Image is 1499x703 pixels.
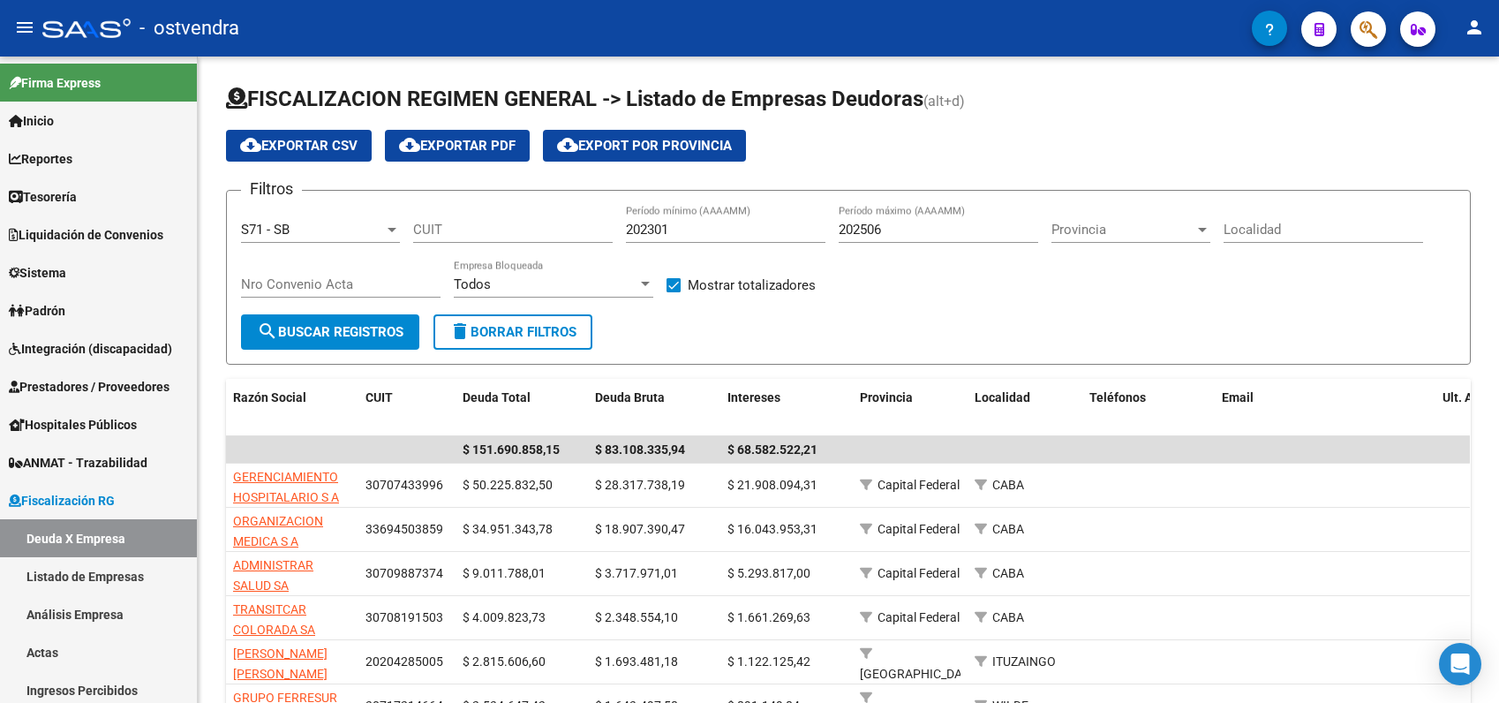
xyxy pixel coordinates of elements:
[878,610,960,624] span: Capital Federal
[727,566,810,580] span: $ 5.293.817,00
[727,522,817,536] span: $ 16.043.953,31
[1439,643,1481,685] div: Open Intercom Messenger
[688,275,816,296] span: Mostrar totalizadores
[241,314,419,350] button: Buscar Registros
[1051,222,1194,238] span: Provincia
[878,522,960,536] span: Capital Federal
[1222,390,1254,404] span: Email
[399,134,420,155] mat-icon: cloud_download
[557,138,732,154] span: Export por Provincia
[463,390,531,404] span: Deuda Total
[241,222,290,238] span: S71 - SB
[1443,390,1490,404] span: Ult. Acta
[226,87,923,111] span: FISCALIZACION REGIMEN GENERAL -> Listado de Empresas Deudoras
[9,149,72,169] span: Reportes
[365,478,443,492] span: 30707433996
[727,390,780,404] span: Intereses
[358,379,456,437] datatable-header-cell: CUIT
[433,314,592,350] button: Borrar Filtros
[1464,17,1485,38] mat-icon: person
[365,610,443,624] span: 30708191503
[257,321,278,342] mat-icon: search
[365,390,393,404] span: CUIT
[463,478,553,492] span: $ 50.225.832,50
[557,134,578,155] mat-icon: cloud_download
[923,93,965,110] span: (alt+d)
[1215,379,1435,437] datatable-header-cell: Email
[454,276,491,292] span: Todos
[463,522,553,536] span: $ 34.951.343,78
[727,442,817,457] span: $ 68.582.522,21
[9,453,147,472] span: ANMAT - Trazabilidad
[9,187,77,207] span: Tesorería
[543,130,746,162] button: Export por Provincia
[449,321,471,342] mat-icon: delete
[233,558,313,593] span: ADMINISTRAR SALUD SA
[595,566,678,580] span: $ 3.717.971,01
[14,17,35,38] mat-icon: menu
[365,654,443,669] span: 20204285005
[9,111,54,131] span: Inicio
[233,390,306,404] span: Razón Social
[992,522,1024,536] span: CABA
[463,654,546,669] span: $ 2.815.606,60
[595,478,685,492] span: $ 28.317.738,19
[226,379,358,437] datatable-header-cell: Razón Social
[463,610,546,624] span: $ 4.009.823,73
[9,73,101,93] span: Firma Express
[241,177,302,201] h3: Filtros
[860,390,913,404] span: Provincia
[727,478,817,492] span: $ 21.908.094,31
[595,442,685,457] span: $ 83.108.335,94
[860,667,979,681] span: [GEOGRAPHIC_DATA]
[1082,379,1215,437] datatable-header-cell: Teléfonos
[9,263,66,283] span: Sistema
[365,522,443,536] span: 33694503859
[992,566,1024,580] span: CABA
[595,654,678,669] span: $ 1.693.481,18
[240,138,358,154] span: Exportar CSV
[449,324,576,340] span: Borrar Filtros
[992,610,1024,624] span: CABA
[720,379,853,437] datatable-header-cell: Intereses
[1089,390,1146,404] span: Teléfonos
[992,654,1056,669] span: ITUZAINGO
[9,491,115,510] span: Fiscalización RG
[257,324,403,340] span: Buscar Registros
[233,470,339,504] span: GERENCIAMIENTO HOSPITALARIO S A
[463,442,560,457] span: $ 151.690.858,15
[9,225,163,245] span: Liquidación de Convenios
[365,566,443,580] span: 30709887374
[399,138,516,154] span: Exportar PDF
[233,646,328,681] span: [PERSON_NAME] [PERSON_NAME]
[463,566,546,580] span: $ 9.011.788,01
[727,654,810,669] span: $ 1.122.125,42
[226,130,372,162] button: Exportar CSV
[588,379,720,437] datatable-header-cell: Deuda Bruta
[975,390,1030,404] span: Localidad
[878,566,960,580] span: Capital Federal
[139,9,239,48] span: - ostvendra
[240,134,261,155] mat-icon: cloud_download
[385,130,530,162] button: Exportar PDF
[595,522,685,536] span: $ 18.907.390,47
[968,379,1082,437] datatable-header-cell: Localidad
[853,379,968,437] datatable-header-cell: Provincia
[992,478,1024,492] span: CABA
[9,339,172,359] span: Integración (discapacidad)
[9,377,169,397] span: Prestadores / Proveedores
[456,379,588,437] datatable-header-cell: Deuda Total
[9,301,65,321] span: Padrón
[878,478,960,492] span: Capital Federal
[9,415,137,435] span: Hospitales Públicos
[233,514,323,548] span: ORGANIZACION MEDICA S A
[233,602,315,637] span: TRANSITCAR COLORADA SA
[595,390,665,404] span: Deuda Bruta
[595,610,678,624] span: $ 2.348.554,10
[727,610,810,624] span: $ 1.661.269,63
